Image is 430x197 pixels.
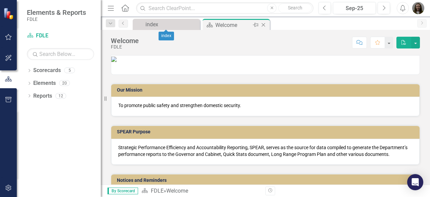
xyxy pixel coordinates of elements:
[117,88,416,93] h3: Our Mission
[407,174,423,190] div: Open Intercom Messenger
[117,178,416,183] h3: Notices and Reminders
[166,188,188,194] div: Welcome
[59,80,70,86] div: 20
[107,188,138,194] span: By Scorecard
[27,8,86,17] span: Elements & Reports
[111,37,139,44] div: Welcome
[288,5,302,10] span: Search
[159,32,174,40] div: index
[27,32,94,40] a: FDLE
[111,44,139,50] div: FDLE
[27,48,94,60] input: Search Below...
[117,129,416,134] h3: SPEAR Purpose
[278,3,312,13] button: Search
[118,102,413,109] p: To promote public safety and strengthen domestic security.
[64,68,75,73] div: 5
[136,2,313,14] input: Search ClearPoint...
[33,67,61,74] a: Scorecards
[33,79,56,87] a: Elements
[151,188,164,194] a: FDLE
[141,187,260,195] div: »
[335,4,374,12] div: Sep-25
[145,20,198,29] div: index
[33,92,52,100] a: Reports
[3,8,15,20] img: ClearPoint Strategy
[27,17,86,22] small: FDLE
[118,144,413,158] p: Strategic Performance Efficiency and Accountability Reporting, SPEAR, serves as the source for da...
[55,93,66,99] div: 12
[134,20,198,29] a: index
[412,2,424,14] img: Meghann Miller
[111,57,117,62] img: SPEAR_4_with%20FDLE%20New%20Logo_2.jpg
[333,2,376,14] button: Sep-25
[215,21,251,29] div: Welcome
